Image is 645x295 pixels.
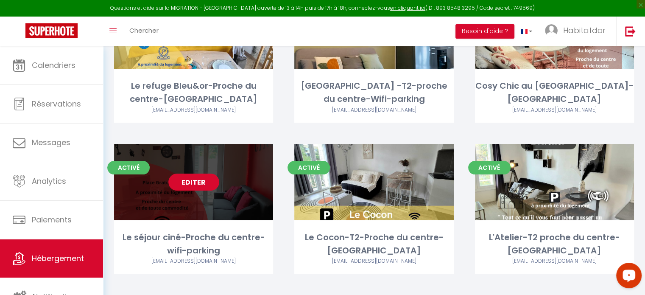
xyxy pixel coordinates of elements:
[563,25,606,36] span: Habitatdor
[288,161,330,174] span: Activé
[114,231,273,258] div: Le séjour ciné-Proche du centre-wifi-parking
[475,257,634,265] div: Airbnb
[25,23,78,38] img: Super Booking
[349,174,399,191] a: Editer
[32,214,72,225] span: Paiements
[294,257,453,265] div: Airbnb
[114,257,273,265] div: Airbnb
[475,79,634,106] div: Cosy Chic au [GEOGRAPHIC_DATA]-[GEOGRAPHIC_DATA]
[129,26,159,35] span: Chercher
[294,106,453,114] div: Airbnb
[294,79,453,106] div: [GEOGRAPHIC_DATA] -T2-proche du centre-Wifi-parking
[32,253,84,264] span: Hébergement
[32,60,75,70] span: Calendriers
[475,231,634,258] div: L'Atelier-T2 proche du centre-[GEOGRAPHIC_DATA]
[390,4,425,11] a: en cliquant ici
[168,174,219,191] a: Editer
[475,106,634,114] div: Airbnb
[114,79,273,106] div: Le refuge Bleu&or-Proche du centre-[GEOGRAPHIC_DATA]
[609,259,645,295] iframe: LiveChat chat widget
[625,26,636,37] img: logout
[455,24,514,39] button: Besoin d'aide ?
[529,174,580,191] a: Editer
[32,176,66,186] span: Analytics
[114,106,273,114] div: Airbnb
[545,24,558,37] img: ...
[123,17,165,46] a: Chercher
[294,231,453,258] div: Le Cocon-T2-Proche du centre-[GEOGRAPHIC_DATA]
[539,17,616,46] a: ... Habitatdor
[468,161,511,174] span: Activé
[32,137,70,148] span: Messages
[107,161,150,174] span: Activé
[32,98,81,109] span: Réservations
